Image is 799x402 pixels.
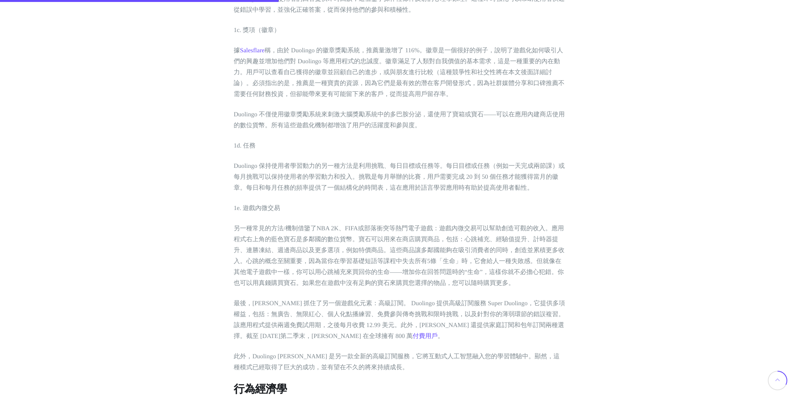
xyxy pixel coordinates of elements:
font: Duolingo 不僅使用徽章獎勵系統來刺激大腦獎勵系統中的多巴胺分泌，還使用了寶箱或寶石——可以在應用內建商店使用的數位貨幣。所有這些遊戲化機制都增強了用戶的活躍度和參與度。 [234,111,565,129]
font: Duolingo 保持使用者學習動力的另一種方法是利用挑戰、每日目標或任務等。每日目標或任務（例如一天完成兩節課）或每月挑戰可以保持使用者的學習動力和投入。挑戰是每月舉辦的比賽，用戶需要完成 2... [234,163,565,191]
font: 。 [438,333,444,340]
font: 最後，[PERSON_NAME] 抓住了另一個遊戲化元素：高級訂閱。 Duolingo 提供高級訂閱服務 Super Duolingo，它提供多項權益，包括：無廣告、無限紅心、個人化點播練習、免... [234,300,565,340]
font: 據 [234,47,240,54]
font: 1d. 任務 [234,142,256,149]
font: 1e. 遊戲內微交易 [234,205,280,212]
a: Salesflare [240,47,265,54]
font: 另一種常見的方法/機制借鑒了NBA 2K、FIFA或部落衝突等熱門電子遊戲：遊戲內微交易可以幫助創造可觀的收入。應用程式右上角的藍色寶石是多鄰國的數位貨幣。寶石可以用來在商店購買商品，包括：心跳... [234,225,565,286]
font: 行為經濟學 [234,383,287,395]
font: 稱，由於 Duolingo 的徽章獎勵系統，推薦量激增了 116%。徽章是一個很好的例子，說明了遊戲化如何吸引人們的興趣並增加他們對 Duolingo 等應用程式的忠誠度。徽章滿足了人類對自我價... [234,47,565,98]
font: 1c. 獎項（徽章） [234,27,280,34]
a: 付費用戶 [413,333,438,340]
font: 此外，Duolingo [PERSON_NAME] 是另一款全新的高級訂閱服務，它將互動式人工智慧融入您的學習體驗中。顯然，這種模式已經取得了巨大的成功，並有望在不久的將來持續成長。 [234,353,560,371]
